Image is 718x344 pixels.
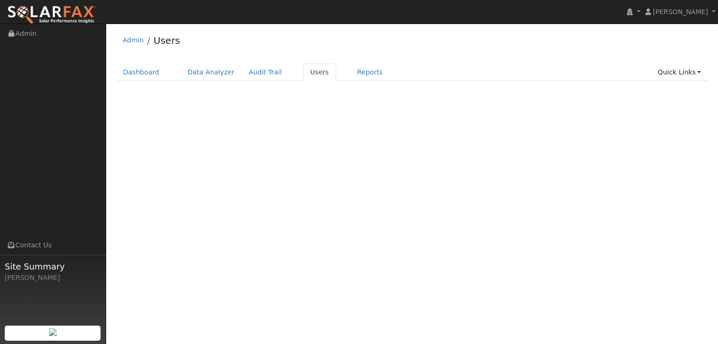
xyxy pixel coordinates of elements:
a: Quick Links [650,64,708,81]
span: [PERSON_NAME] [653,8,708,16]
a: Reports [350,64,390,81]
a: Data Analyzer [180,64,242,81]
img: retrieve [49,328,57,336]
a: Audit Trail [242,64,289,81]
span: Site Summary [5,260,101,273]
a: Admin [123,36,144,44]
img: SolarFax [7,5,96,25]
a: Users [153,35,180,46]
a: Users [303,64,336,81]
div: [PERSON_NAME] [5,273,101,283]
a: Dashboard [116,64,167,81]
